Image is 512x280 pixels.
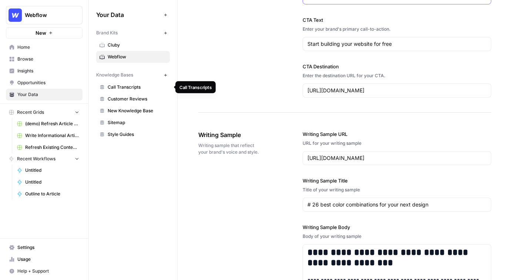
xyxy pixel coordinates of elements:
span: (demo) Refresh Article Content & Analysis [25,120,79,127]
div: Enter the destination URL for your CTA. [303,72,491,79]
a: Write Informational Article [14,130,82,141]
span: Call Transcripts [108,84,166,91]
span: Writing Sample [198,130,261,139]
span: Webflow [108,54,166,60]
span: Opportunities [17,79,79,86]
a: (demo) Refresh Article Content & Analysis [14,118,82,130]
span: Style Guides [108,131,166,138]
input: www.sundaysoccer.com/game-day [307,154,486,162]
span: Refresh Existing Content (11) [25,144,79,151]
a: Webflow [96,51,170,63]
div: Title of your writing sample [303,187,491,193]
a: Usage [6,253,82,265]
span: Insights [17,68,79,74]
a: Refresh Existing Content (11) [14,141,82,153]
label: CTA Destination [303,63,491,70]
span: New [36,29,46,37]
button: Recent Grids [6,107,82,118]
a: Insights [6,65,82,77]
button: New [6,27,82,38]
span: Outline to Article [25,191,79,197]
div: Call Transcripts [179,84,212,91]
a: Untitled [14,164,82,176]
a: Untitled [14,176,82,188]
span: Settings [17,244,79,251]
span: New Knowledge Base [108,107,166,114]
button: Workspace: Webflow [6,6,82,24]
span: Untitled [25,179,79,185]
button: Recent Workflows [6,153,82,164]
span: Sitemap [108,119,166,126]
input: Game Day Gear Guide [307,201,486,208]
label: CTA Text [303,16,491,24]
span: Untitled [25,167,79,174]
label: Writing Sample Body [303,223,491,231]
a: Style Guides [96,129,170,140]
span: Customer Reviews [108,96,166,102]
a: Browse [6,53,82,65]
a: Customer Reviews [96,93,170,105]
span: Cluby [108,42,166,48]
div: Enter your brand's primary call-to-action. [303,26,491,33]
span: Webflow [25,11,70,19]
a: Call Transcripts [96,81,170,93]
img: Webflow Logo [9,8,22,22]
div: Body of your writing sample [303,233,491,240]
input: www.sundaysoccer.com/gearup [307,87,486,94]
a: Opportunities [6,77,82,89]
a: Home [6,41,82,53]
a: Cluby [96,39,170,51]
span: Writing sample that reflect your brand's voice and style. [198,142,261,156]
span: Recent Workflows [17,156,55,162]
span: Home [17,44,79,51]
span: Usage [17,256,79,263]
span: Brand Kits [96,30,118,36]
a: Sitemap [96,117,170,129]
a: Settings [6,242,82,253]
button: Help + Support [6,265,82,277]
label: Writing Sample URL [303,130,491,138]
span: Browse [17,56,79,62]
span: Help + Support [17,268,79,274]
div: URL for your writing sample [303,140,491,147]
span: Your Data [96,10,161,19]
a: New Knowledge Base [96,105,170,117]
a: Outline to Article [14,188,82,200]
span: Knowledge Bases [96,72,133,78]
span: Write Informational Article [25,132,79,139]
input: Gear up and get in the game with Sunday Soccer! [307,40,486,48]
span: Recent Grids [17,109,44,116]
a: Your Data [6,89,82,100]
label: Writing Sample Title [303,177,491,184]
span: Your Data [17,91,79,98]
